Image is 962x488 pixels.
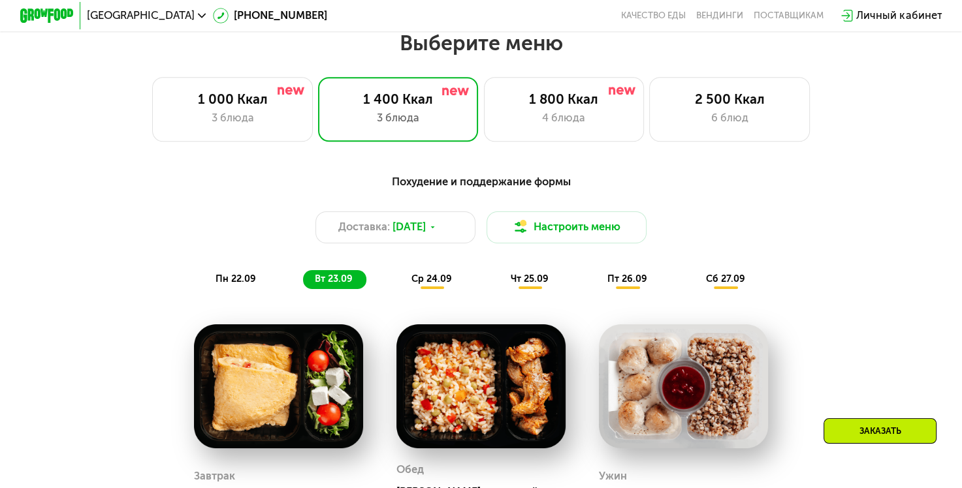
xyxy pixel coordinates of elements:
button: Настроить меню [487,211,647,243]
div: 1 400 Ккал [332,91,464,108]
div: 1 800 Ккал [498,91,630,108]
span: сб 27.09 [706,273,745,284]
a: Вендинги [696,10,743,21]
span: вт 23.09 [315,273,353,284]
span: ср 24.09 [411,273,452,284]
div: Ужин [599,466,627,487]
div: поставщикам [754,10,824,21]
a: Качество еды [621,10,686,21]
span: пт 26.09 [607,273,647,284]
div: Личный кабинет [856,8,942,24]
span: [DATE] [393,219,426,236]
div: Заказать [824,418,937,444]
h2: Выберите меню [42,30,919,56]
span: [GEOGRAPHIC_DATA] [87,10,195,21]
div: 2 500 Ккал [664,91,796,108]
div: Обед [396,460,424,480]
div: 1 000 Ккал [167,91,299,108]
div: 4 блюда [498,110,630,127]
a: [PHONE_NUMBER] [213,8,328,24]
span: чт 25.09 [511,273,549,284]
div: 3 блюда [332,110,464,127]
div: 3 блюда [167,110,299,127]
div: Завтрак [194,466,235,487]
span: Доставка: [338,219,390,236]
div: Похудение и поддержание формы [86,174,876,191]
span: пн 22.09 [216,273,256,284]
div: 6 блюд [664,110,796,127]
